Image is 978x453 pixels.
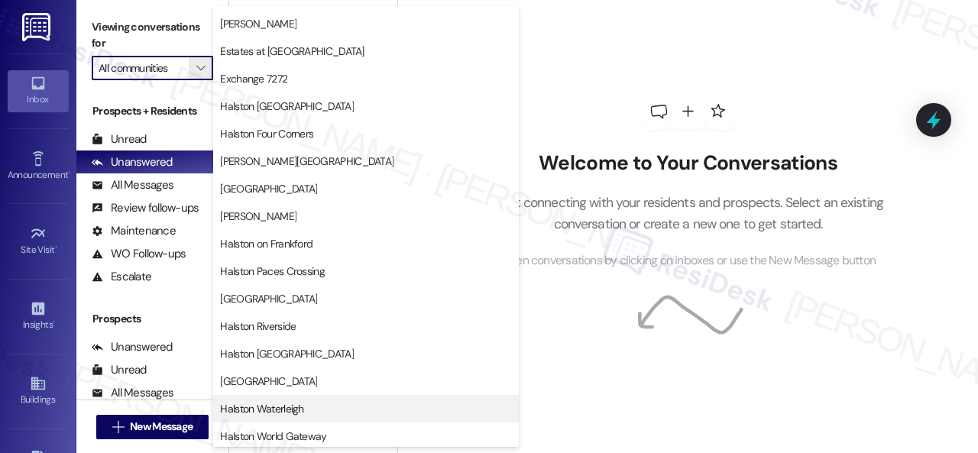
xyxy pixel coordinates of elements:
[92,385,173,401] div: All Messages
[220,319,296,334] span: Halston Riverside
[8,221,69,262] a: Site Visit •
[220,44,364,59] span: Estates at [GEOGRAPHIC_DATA]
[92,200,199,216] div: Review follow-ups
[220,291,317,306] span: [GEOGRAPHIC_DATA]
[96,415,209,439] button: New Message
[76,311,228,327] div: Prospects
[470,192,907,235] p: Start connecting with your residents and prospects. Select an existing conversation or create a n...
[220,401,303,416] span: Halston Waterleigh
[92,246,186,262] div: WO Follow-ups
[76,103,228,119] div: Prospects + Residents
[220,71,287,86] span: Exchange 7272
[92,269,151,285] div: Escalate
[22,13,53,41] img: ResiDesk Logo
[92,131,147,147] div: Unread
[112,421,124,433] i: 
[220,209,296,224] span: [PERSON_NAME]
[92,154,173,170] div: Unanswered
[470,151,907,176] h2: Welcome to Your Conversations
[8,370,69,412] a: Buildings
[220,126,313,141] span: Halston Four Corners
[92,223,176,239] div: Maintenance
[53,317,55,328] span: •
[220,154,393,169] span: [PERSON_NAME][GEOGRAPHIC_DATA]
[8,70,69,112] a: Inbox
[92,362,147,378] div: Unread
[220,99,354,114] span: Halston [GEOGRAPHIC_DATA]
[99,56,189,80] input: All communities
[92,177,173,193] div: All Messages
[500,251,876,270] span: Open conversations by clicking on inboxes or use the New Message button
[220,16,296,31] span: [PERSON_NAME]
[68,167,70,178] span: •
[130,419,193,435] span: New Message
[220,264,325,279] span: Halston Paces Crossing
[220,346,354,361] span: Halston [GEOGRAPHIC_DATA]
[220,374,317,389] span: [GEOGRAPHIC_DATA]
[220,429,326,444] span: Halston World Gateway
[55,242,57,253] span: •
[196,62,205,74] i: 
[8,296,69,337] a: Insights •
[220,181,317,196] span: [GEOGRAPHIC_DATA]
[92,339,173,355] div: Unanswered
[220,236,313,251] span: Halston on Frankford
[92,15,213,56] label: Viewing conversations for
